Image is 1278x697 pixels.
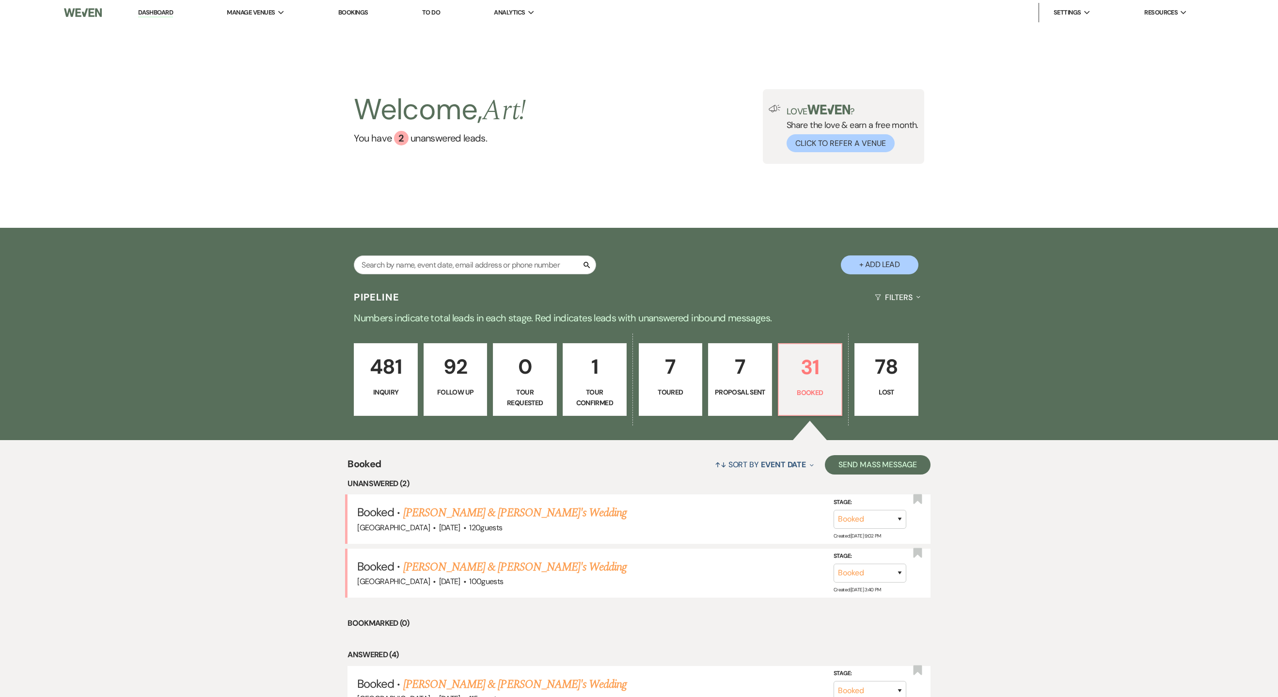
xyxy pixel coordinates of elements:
a: 31Booked [778,343,843,416]
p: 31 [785,351,836,383]
a: 1Tour Confirmed [563,343,627,416]
span: 100 guests [469,576,503,586]
a: Dashboard [138,8,173,17]
li: Bookmarked (0) [347,617,931,630]
p: 1 [569,350,620,383]
p: 481 [360,350,411,383]
div: 2 [394,131,409,145]
a: [PERSON_NAME] & [PERSON_NAME]'s Wedding [403,676,627,693]
span: [GEOGRAPHIC_DATA] [357,576,430,586]
label: Stage: [834,551,906,562]
p: Lost [861,387,912,397]
span: Booked [347,457,381,477]
span: Created: [DATE] 3:40 PM [834,586,881,593]
label: Stage: [834,497,906,508]
p: Love ? [787,105,918,116]
a: [PERSON_NAME] & [PERSON_NAME]'s Wedding [403,558,627,576]
span: Event Date [761,459,806,470]
a: 481Inquiry [354,343,418,416]
button: Click to Refer a Venue [787,134,895,152]
p: 78 [861,350,912,383]
span: Booked [357,676,394,691]
span: [DATE] [439,523,460,533]
p: Inquiry [360,387,411,397]
p: 92 [430,350,481,383]
button: Filters [871,285,924,310]
div: Share the love & earn a free month. [781,105,918,152]
span: Manage Venues [227,8,275,17]
p: Proposal Sent [714,387,766,397]
a: 0Tour Requested [493,343,557,416]
span: [GEOGRAPHIC_DATA] [357,523,430,533]
button: Sort By Event Date [711,452,818,477]
a: 7Proposal Sent [708,343,772,416]
span: Art ! [482,88,526,133]
a: Bookings [338,8,368,16]
a: 92Follow Up [424,343,488,416]
a: To Do [422,8,440,16]
button: Send Mass Message [825,455,931,475]
img: loud-speaker-illustration.svg [769,105,781,112]
a: You have 2 unanswered leads. [354,131,526,145]
h2: Welcome, [354,89,526,131]
span: Settings [1054,8,1081,17]
span: ↑↓ [715,459,726,470]
span: Created: [DATE] 9:02 PM [834,532,881,539]
a: 78Lost [854,343,918,416]
p: Numbers indicate total leads in each stage. Red indicates leads with unanswered inbound messages. [290,310,988,326]
span: 120 guests [469,523,502,533]
span: Booked [357,559,394,574]
h3: Pipeline [354,290,399,304]
li: Unanswered (2) [347,477,931,490]
p: Tour Confirmed [569,387,620,409]
label: Stage: [834,668,906,679]
img: weven-logo-green.svg [807,105,851,114]
p: 7 [714,350,766,383]
span: Booked [357,505,394,520]
span: [DATE] [439,576,460,586]
p: Follow Up [430,387,481,397]
span: Resources [1144,8,1178,17]
p: Booked [785,387,836,398]
a: [PERSON_NAME] & [PERSON_NAME]'s Wedding [403,504,627,522]
p: Toured [645,387,696,397]
p: 7 [645,350,696,383]
a: 7Toured [639,343,703,416]
button: + Add Lead [841,255,918,274]
p: Tour Requested [499,387,551,409]
input: Search by name, event date, email address or phone number [354,255,596,274]
p: 0 [499,350,551,383]
img: Weven Logo [64,2,102,23]
span: Analytics [494,8,525,17]
li: Answered (4) [347,649,931,661]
